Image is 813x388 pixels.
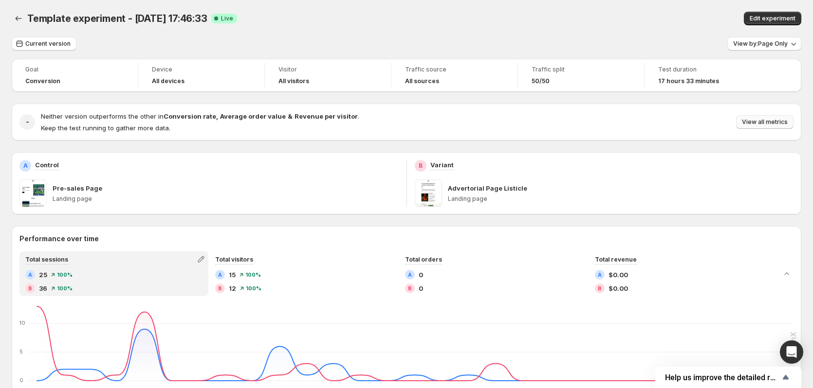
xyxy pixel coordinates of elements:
text: 5 [19,348,23,355]
button: Collapse chart [780,267,794,281]
div: Open Intercom Messenger [780,340,803,364]
strong: Average order value [220,112,286,120]
span: Visitor [278,66,377,73]
span: Keep the test running to gather more data. [41,124,170,132]
span: 25 [39,270,47,280]
span: Total visitors [215,256,253,263]
span: Goal [25,66,124,73]
span: Edit experiment [750,15,795,22]
span: 12 [229,283,236,293]
button: View by:Page Only [727,37,801,51]
h2: A [23,162,28,170]
span: 50/50 [532,77,550,85]
a: GoalConversion [25,65,124,86]
span: Total sessions [25,256,68,263]
span: $0.00 [609,270,628,280]
span: 100 % [57,272,73,278]
span: 36 [39,283,47,293]
span: Test duration [658,66,758,73]
button: Edit experiment [744,12,801,25]
span: 100 % [245,272,261,278]
button: Back [12,12,25,25]
h2: A [598,272,602,278]
p: Control [35,160,59,170]
button: Current version [12,37,76,51]
span: 0 [419,283,423,293]
h2: B [218,285,222,291]
span: 17 hours 33 minutes [658,77,719,85]
h2: A [28,272,32,278]
span: $0.00 [609,283,628,293]
strong: & [288,112,293,120]
h2: B [419,162,423,170]
span: 0 [419,270,423,280]
p: Advertorial Page Listicle [448,183,527,193]
button: Show survey - Help us improve the detailed report for A/B campaigns [665,371,792,383]
h2: Performance over time [19,234,794,244]
button: View all metrics [736,115,794,129]
span: Device [152,66,251,73]
a: Traffic split50/50 [532,65,630,86]
span: View by: Page Only [733,40,788,48]
h2: B [598,285,602,291]
span: Conversion [25,77,60,85]
h4: All visitors [278,77,309,85]
strong: Conversion rate [164,112,216,120]
span: Total orders [405,256,442,263]
p: Landing page [448,195,794,203]
span: Help us improve the detailed report for A/B campaigns [665,373,780,382]
span: Template experiment - [DATE] 17:46:33 [27,13,207,24]
h4: All sources [405,77,439,85]
span: Neither version outperforms the other in . [41,112,359,120]
span: Total revenue [595,256,637,263]
span: Traffic split [532,66,630,73]
img: Advertorial Page Listicle [415,179,442,207]
h4: All devices [152,77,185,85]
strong: , [216,112,218,120]
text: 10 [19,319,25,326]
span: View all metrics [742,118,788,126]
a: Test duration17 hours 33 minutes [658,65,758,86]
span: 100 % [246,285,261,291]
a: VisitorAll visitors [278,65,377,86]
span: 15 [229,270,236,280]
strong: Revenue per visitor [295,112,358,120]
p: Pre-sales Page [53,183,102,193]
img: Pre-sales Page [19,179,47,207]
h2: B [28,285,32,291]
h2: A [408,272,412,278]
span: Current version [25,40,71,48]
a: Traffic sourceAll sources [405,65,504,86]
span: Live [221,15,233,22]
h2: - [26,117,29,127]
h2: B [408,285,412,291]
p: Landing page [53,195,399,203]
a: DeviceAll devices [152,65,251,86]
span: 100 % [57,285,73,291]
span: Traffic source [405,66,504,73]
text: 0 [19,377,23,384]
h2: A [218,272,222,278]
p: Variant [430,160,454,170]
